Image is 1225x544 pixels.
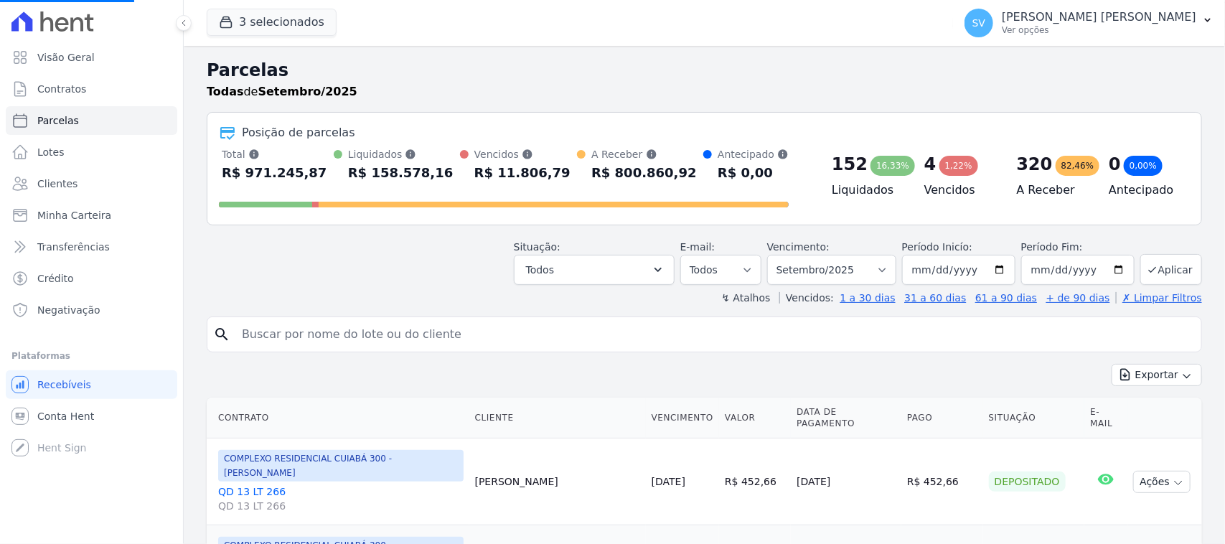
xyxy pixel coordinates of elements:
[207,398,469,439] th: Contrato
[37,82,86,96] span: Contratos
[37,113,79,128] span: Parcelas
[469,439,646,525] td: [PERSON_NAME]
[218,450,464,482] span: COMPLEXO RESIDENCIAL CUIABÁ 300 - [PERSON_NAME]
[207,9,337,36] button: 3 selecionados
[11,347,172,365] div: Plataformas
[972,18,985,28] span: SV
[474,147,571,161] div: Vencidos
[901,398,983,439] th: Pago
[904,292,966,304] a: 31 a 60 dias
[6,296,177,324] a: Negativação
[924,182,994,199] h4: Vencidos
[37,145,65,159] span: Lotes
[719,439,791,525] td: R$ 452,66
[348,161,454,184] div: R$ 158.578,16
[514,241,560,253] label: Situação:
[1017,182,1086,199] h4: A Receber
[591,161,697,184] div: R$ 800.860,92
[646,398,719,439] th: Vencimento
[6,370,177,399] a: Recebíveis
[779,292,834,304] label: Vencidos:
[1109,182,1178,199] h4: Antecipado
[1084,398,1127,439] th: E-mail
[6,43,177,72] a: Visão Geral
[1021,240,1135,255] label: Período Fim:
[469,398,646,439] th: Cliente
[1056,156,1100,176] div: 82,46%
[832,182,901,199] h4: Liquidados
[1112,364,1202,386] button: Exportar
[718,147,789,161] div: Antecipado
[37,208,111,222] span: Minha Carteira
[870,156,915,176] div: 16,33%
[652,476,685,487] a: [DATE]
[840,292,896,304] a: 1 a 30 dias
[37,177,78,191] span: Clientes
[207,85,244,98] strong: Todas
[718,161,789,184] div: R$ 0,00
[514,255,675,285] button: Todos
[719,398,791,439] th: Valor
[1140,254,1202,285] button: Aplicar
[37,240,110,254] span: Transferências
[207,57,1202,83] h2: Parcelas
[6,201,177,230] a: Minha Carteira
[939,156,978,176] div: 1,22%
[348,147,454,161] div: Liquidados
[1116,292,1202,304] a: ✗ Limpar Filtros
[218,499,464,513] span: QD 13 LT 266
[591,147,697,161] div: A Receber
[767,241,830,253] label: Vencimento:
[526,261,554,278] span: Todos
[222,161,327,184] div: R$ 971.245,87
[1109,153,1121,176] div: 0
[924,153,937,176] div: 4
[213,326,230,343] i: search
[474,161,571,184] div: R$ 11.806,79
[989,472,1066,492] div: Depositado
[832,153,868,176] div: 152
[6,264,177,293] a: Crédito
[791,398,901,439] th: Data de Pagamento
[1046,292,1110,304] a: + de 90 dias
[6,75,177,103] a: Contratos
[791,439,901,525] td: [DATE]
[902,241,972,253] label: Período Inicío:
[721,292,770,304] label: ↯ Atalhos
[1124,156,1163,176] div: 0,00%
[901,439,983,525] td: R$ 452,66
[37,409,94,423] span: Conta Hent
[37,303,100,317] span: Negativação
[1017,153,1053,176] div: 320
[242,124,355,141] div: Posição de parcelas
[6,233,177,261] a: Transferências
[37,377,91,392] span: Recebíveis
[258,85,357,98] strong: Setembro/2025
[207,83,357,100] p: de
[37,50,95,65] span: Visão Geral
[6,138,177,167] a: Lotes
[222,147,327,161] div: Total
[1133,471,1191,493] button: Ações
[6,402,177,431] a: Conta Hent
[953,3,1225,43] button: SV [PERSON_NAME] [PERSON_NAME] Ver opções
[6,106,177,135] a: Parcelas
[37,271,74,286] span: Crédito
[680,241,715,253] label: E-mail:
[218,484,464,513] a: QD 13 LT 266QD 13 LT 266
[1002,10,1196,24] p: [PERSON_NAME] [PERSON_NAME]
[6,169,177,198] a: Clientes
[975,292,1037,304] a: 61 a 90 dias
[983,398,1085,439] th: Situação
[233,320,1196,349] input: Buscar por nome do lote ou do cliente
[1002,24,1196,36] p: Ver opções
